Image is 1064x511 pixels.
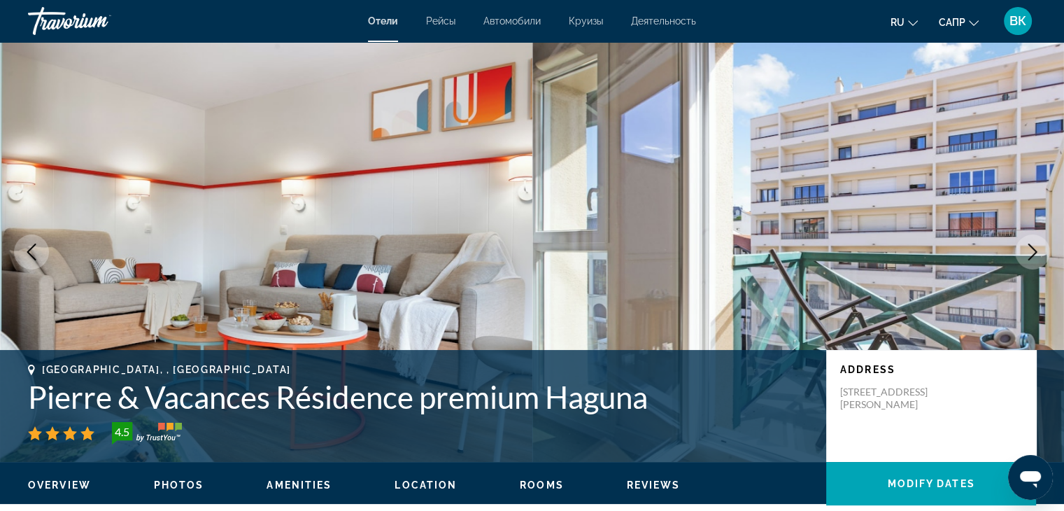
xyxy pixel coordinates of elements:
p: Address [840,364,1022,375]
button: Reviews [627,479,681,491]
div: 4.5 [108,423,136,440]
img: trustyou-badge-hor.svg [112,422,182,444]
a: Отели [368,15,398,27]
a: Травориум [28,3,168,39]
a: Рейсы [426,15,455,27]
font: ru [891,17,905,28]
h1: Pierre & Vacances Résidence premium Haguna [28,379,812,415]
span: Amenities [267,479,332,491]
span: Photos [154,479,204,491]
span: Location [395,479,457,491]
button: Amenities [267,479,332,491]
button: Photos [154,479,204,491]
button: Next image [1015,234,1050,269]
span: Reviews [627,479,681,491]
a: Круизы [569,15,603,27]
button: Location [395,479,457,491]
font: САПР [939,17,965,28]
button: Rooms [520,479,564,491]
iframe: Кнопка запуска окна обмена сообщениями [1008,455,1053,500]
button: Меню пользователя [1000,6,1036,36]
span: Modify Dates [887,478,974,489]
a: Автомобили [483,15,541,27]
button: Изменить валюту [939,12,979,32]
a: Деятельность [631,15,696,27]
font: ВК [1009,13,1026,28]
p: [STREET_ADDRESS][PERSON_NAME] [840,386,952,411]
span: [GEOGRAPHIC_DATA], , [GEOGRAPHIC_DATA] [42,364,291,375]
span: Overview [28,479,91,491]
button: Modify Dates [826,462,1036,505]
button: Изменить язык [891,12,918,32]
button: Overview [28,479,91,491]
span: Rooms [520,479,564,491]
button: Previous image [14,234,49,269]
